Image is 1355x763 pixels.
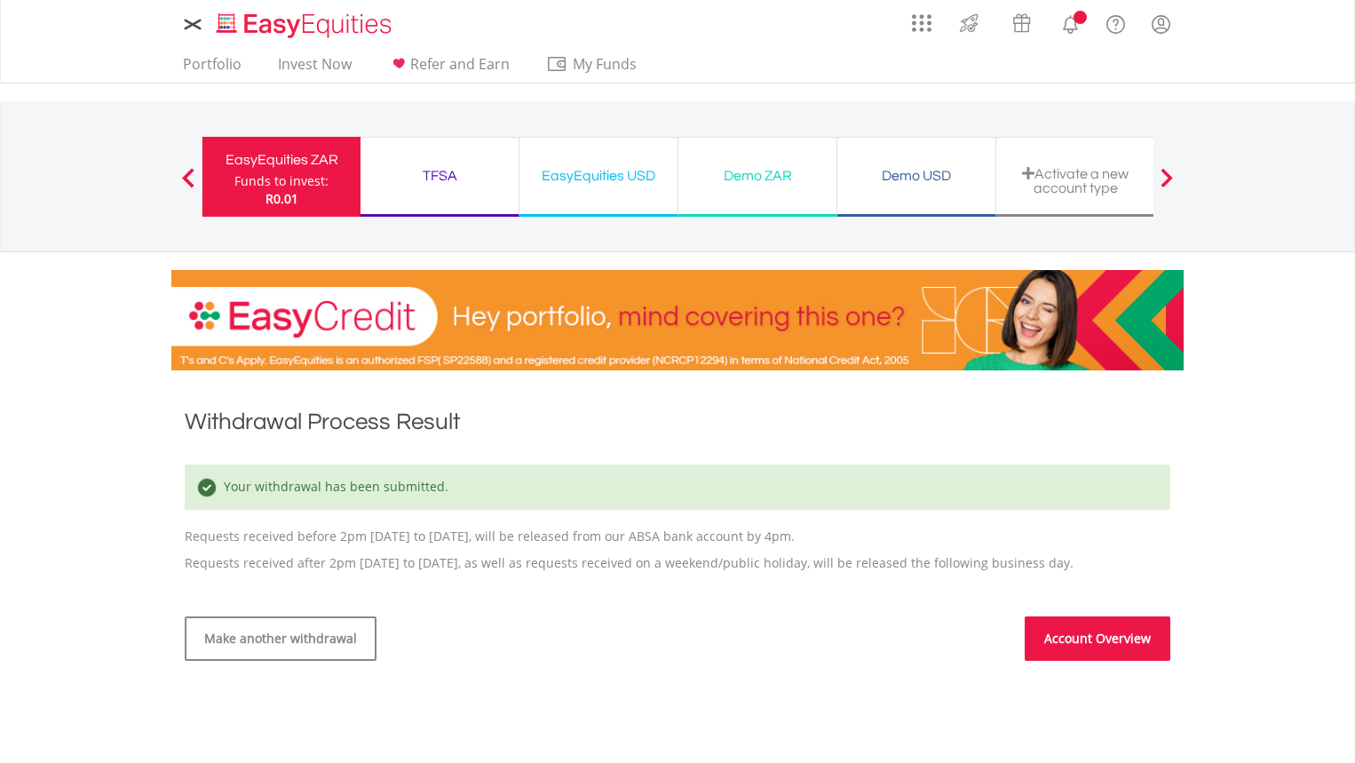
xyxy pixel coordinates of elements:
[1025,616,1170,661] a: Account Overview
[185,406,1170,438] h1: Withdrawal Process Result
[1093,4,1138,40] a: FAQ's and Support
[1138,4,1184,44] a: My Profile
[213,11,399,40] img: EasyEquities_Logo.png
[185,554,1170,572] p: Requests received after 2pm [DATE] to [DATE], as well as requests received on a weekend/public ho...
[265,190,298,207] span: R0.01
[912,13,931,33] img: grid-menu-icon.svg
[848,163,985,188] div: Demo USD
[185,447,1170,545] p: Requests received before 2pm [DATE] to [DATE], will be released from our ABSA bank account by 4pm.
[1007,166,1144,195] div: Activate a new account type
[176,55,249,83] a: Portfolio
[371,163,508,188] div: TFSA
[213,147,350,172] div: EasyEquities ZAR
[171,270,1184,370] img: EasyCredit Promotion Banner
[234,172,329,190] div: Funds to invest:
[900,4,943,33] a: AppsGrid
[995,4,1048,37] a: Vouchers
[271,55,359,83] a: Invest Now
[1048,4,1093,40] a: Notifications
[210,4,399,40] a: Home page
[381,55,517,83] a: Refer and Earn
[546,52,662,76] span: My Funds
[219,478,448,495] span: Your withdrawal has been submitted.
[530,163,667,188] div: EasyEquities USD
[185,616,376,661] a: Make another withdrawal
[689,163,826,188] div: Demo ZAR
[410,54,510,74] span: Refer and Earn
[955,9,984,37] img: thrive-v2.svg
[1007,9,1036,37] img: vouchers-v2.svg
